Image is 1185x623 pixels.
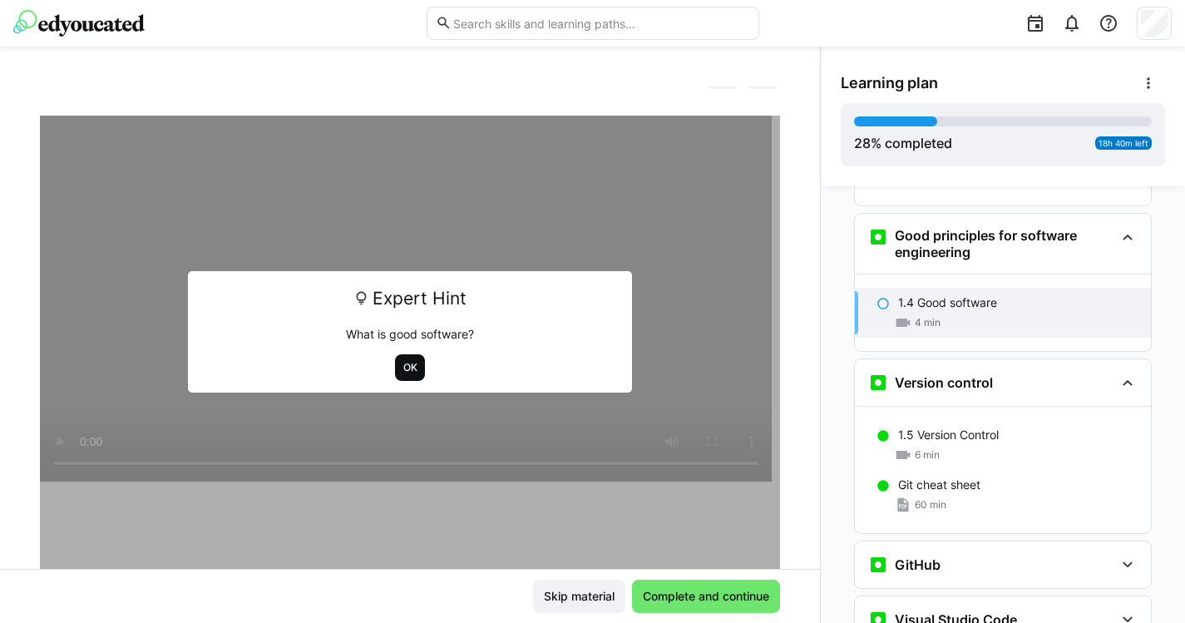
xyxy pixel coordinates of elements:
span: 18h 40m left [1099,138,1148,148]
h3: GitHub [895,556,941,573]
span: 6 min [915,448,940,462]
span: 4 min [915,316,941,329]
p: 1.5 Version Control [898,427,999,443]
input: Search skills and learning paths… [452,16,749,31]
button: Complete and continue [632,580,780,613]
span: 28 [854,135,871,151]
p: What is good software? [200,326,620,343]
span: Complete and continue [640,588,772,605]
button: OK [395,354,426,381]
h3: Version control [895,374,993,391]
div: % completed [854,133,952,153]
h3: Good principles for software engineering [895,227,1114,260]
span: 60 min [915,498,946,512]
button: Skip material [533,580,625,613]
span: OK [402,361,419,374]
span: Skip material [541,588,617,605]
p: 1.4 Good software [898,294,997,311]
span: Expert Hint [373,283,467,314]
p: Git cheat sheet [898,477,980,493]
span: Learning plan [841,74,938,92]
